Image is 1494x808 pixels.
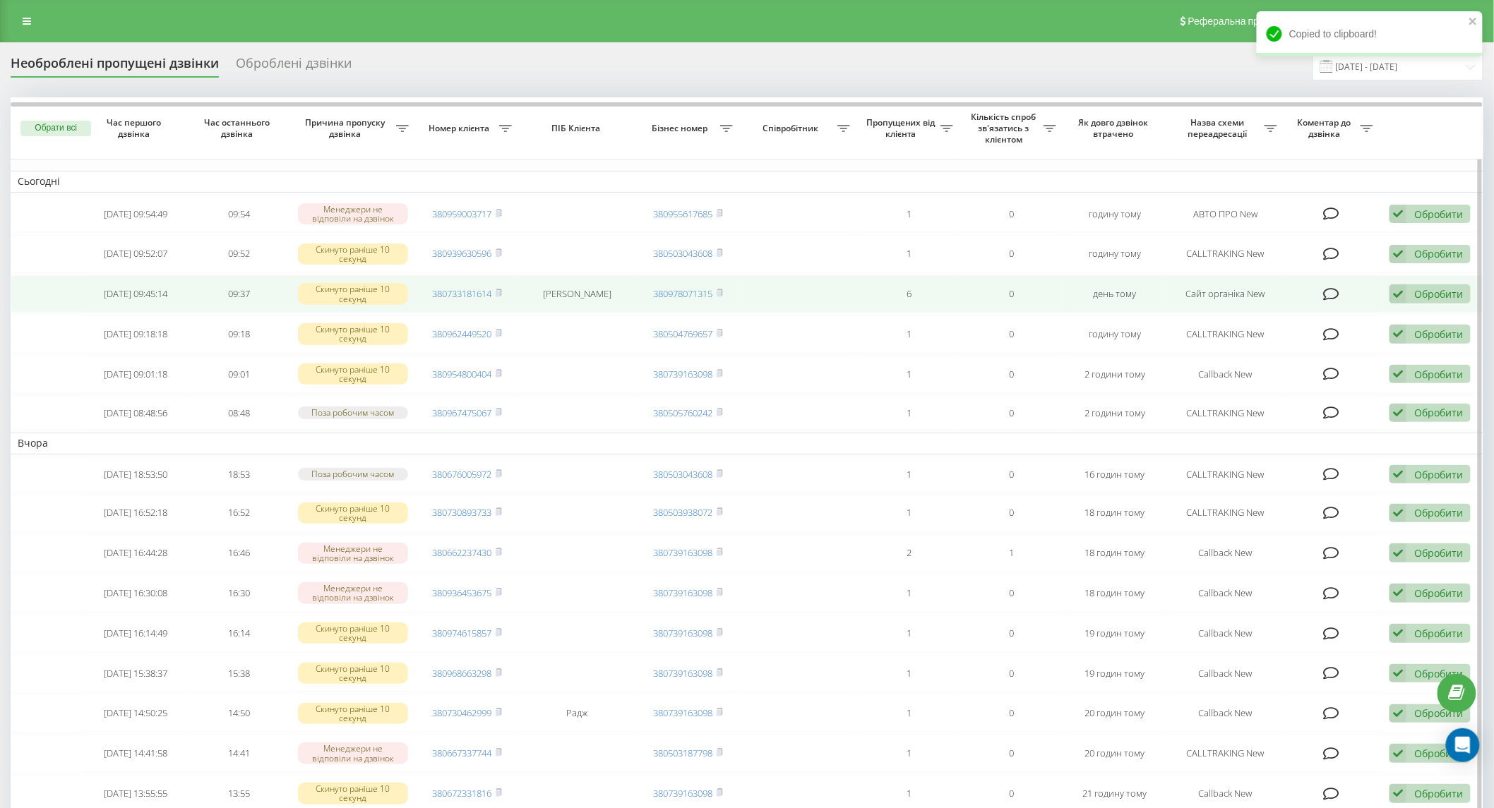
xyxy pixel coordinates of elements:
div: Обробити [1414,406,1463,419]
div: Менеджери не відповіли на дзвінок [298,582,409,603]
td: 09:54 [187,195,290,233]
a: 380503938072 [654,506,713,519]
div: Copied to clipboard! [1257,11,1483,56]
td: CALLTRAKING New [1166,495,1284,532]
td: [DATE] 14:41:58 [84,735,187,772]
td: [DATE] 18:53:50 [84,457,187,492]
td: Радж [519,694,637,732]
a: 380730893733 [433,506,492,519]
div: Скинуто раніше 10 секунд [298,502,409,524]
td: 1 [857,655,960,692]
td: 16:46 [187,534,290,572]
td: 0 [960,195,1063,233]
span: Кількість спроб зв'язатись з клієнтом [967,111,1044,145]
a: 380672331816 [433,787,492,800]
span: Номер клієнта [423,123,499,134]
a: 380662237430 [433,546,492,559]
td: 0 [960,315,1063,353]
span: Бізнес номер [644,123,720,134]
td: [DATE] 09:52:07 [84,235,187,272]
div: Скинуто раніше 10 секунд [298,622,409,644]
div: Обробити [1414,506,1463,519]
div: Поза робочим часом [298,468,409,480]
span: ПІБ Клієнта [531,123,624,134]
td: 0 [960,457,1063,492]
td: 16:30 [187,574,290,612]
div: Скинуто раніше 10 секунд [298,783,409,804]
div: Скинуто раніше 10 секунд [298,703,409,724]
td: CALLTRAKING New [1166,396,1284,430]
td: 1 [857,735,960,772]
td: годину тому [1063,315,1166,353]
td: 1 [857,615,960,652]
a: 380954800404 [433,368,492,380]
td: Вчора [11,433,1483,454]
td: 0 [960,574,1063,612]
a: 380730462999 [433,706,492,719]
td: 18:53 [187,457,290,492]
a: 380962449520 [433,327,492,340]
span: Причина пропуску дзвінка [297,117,395,139]
span: Співробітник [747,123,838,134]
div: Обробити [1414,207,1463,221]
span: Час першого дзвінка [96,117,176,139]
td: 0 [960,655,1063,692]
td: АВТО ПРО New [1166,195,1284,233]
td: 1 [857,235,960,272]
a: 380503187798 [654,747,713,759]
div: Обробити [1414,667,1463,680]
a: 380503043608 [654,468,713,481]
td: 18 годин тому [1063,534,1166,572]
td: [DATE] 16:14:49 [84,615,187,652]
td: 16:14 [187,615,290,652]
div: Обробити [1414,287,1463,301]
td: Callback New [1166,615,1284,652]
span: Пропущених від клієнта [864,117,940,139]
div: Обробити [1414,586,1463,600]
a: 380936453675 [433,586,492,599]
td: 2 години тому [1063,356,1166,393]
div: Оброблені дзвінки [236,56,352,78]
td: 0 [960,735,1063,772]
td: годину тому [1063,195,1166,233]
td: [DATE] 16:30:08 [84,574,187,612]
td: 2 [857,534,960,572]
td: Callback New [1166,574,1284,612]
td: 14:41 [187,735,290,772]
a: 380739163098 [654,627,713,639]
div: Обробити [1414,368,1463,381]
td: 1 [857,694,960,732]
td: [DATE] 15:38:37 [84,655,187,692]
div: Менеджери не відповіли на дзвінок [298,543,409,564]
td: 16:52 [187,495,290,532]
td: 1 [857,315,960,353]
a: 380968663298 [433,667,492,680]
td: 16 годин тому [1063,457,1166,492]
a: 380959003717 [433,207,492,220]
td: Сьогодні [11,171,1483,192]
a: 380739163098 [654,787,713,800]
span: Коментар до дзвінка [1291,117,1361,139]
td: 0 [960,615,1063,652]
td: 1 [857,574,960,612]
td: [DATE] 14:50:25 [84,694,187,732]
div: Скинуто раніше 10 секунд [298,363,409,385]
td: [DATE] 09:45:14 [84,275,187,313]
td: 1 [857,195,960,233]
a: 380978071315 [654,287,713,300]
div: Поза робочим часом [298,406,409,418]
div: Обробити [1414,706,1463,720]
div: Скинуто раніше 10 секунд [298,663,409,684]
td: 09:37 [187,275,290,313]
div: Скинуто раніше 10 секунд [298,323,409,344]
td: [DATE] 09:18:18 [84,315,187,353]
td: 0 [960,235,1063,272]
div: Обробити [1414,247,1463,260]
a: 380974615857 [433,627,492,639]
td: [DATE] 09:01:18 [84,356,187,393]
td: 20 годин тому [1063,735,1166,772]
td: 14:50 [187,694,290,732]
td: 1 [857,495,960,532]
td: 09:18 [187,315,290,353]
td: 6 [857,275,960,313]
